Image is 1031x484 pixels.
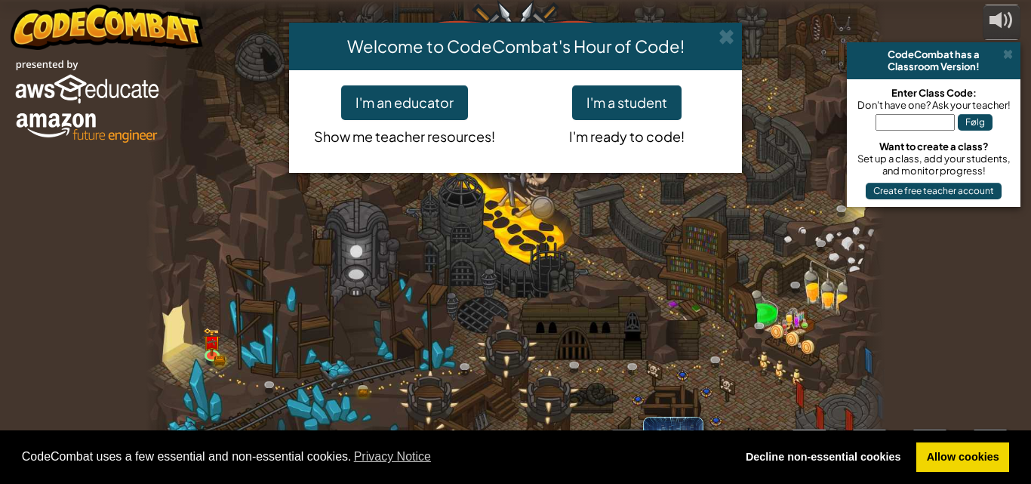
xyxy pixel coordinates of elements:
h4: Welcome to CodeCombat's Hour of Code! [300,34,731,58]
span: CodeCombat uses a few essential and non-essential cookies. [22,445,724,468]
button: I'm a student [572,85,682,120]
a: allow cookies [916,442,1009,473]
a: deny cookies [735,442,911,473]
p: Show me teacher resources! [304,120,504,147]
button: I'm an educator [341,85,468,120]
p: I'm ready to code! [527,120,727,147]
a: learn more about cookies [352,445,434,468]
